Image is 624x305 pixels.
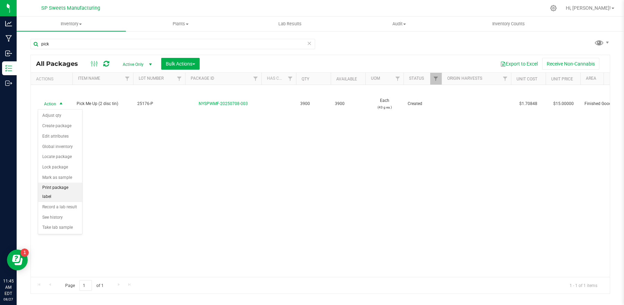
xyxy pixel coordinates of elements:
inline-svg: Manufacturing [5,35,12,42]
inline-svg: Outbound [5,80,12,87]
th: Has COA [261,73,296,85]
iframe: Resource center [7,250,28,270]
button: Bulk Actions [161,58,200,70]
span: Lab Results [269,21,311,27]
a: Qty [302,77,309,81]
a: Filter [500,73,511,85]
button: Export to Excel [496,58,542,70]
span: 25176-P [137,101,181,107]
iframe: Resource center unread badge [20,249,29,257]
span: Inventory [17,21,126,27]
li: Global inventory [38,142,82,152]
li: Create package [38,121,82,131]
span: Created [408,101,437,107]
div: Manage settings [549,5,558,11]
a: Filter [122,73,133,85]
a: NYSPWMF-20250708-003 [199,101,248,106]
a: Filter [392,73,404,85]
li: Edit attributes [38,131,82,142]
a: Lot Number [139,76,164,81]
span: Inventory Counts [483,21,534,27]
li: Mark as sample [38,173,82,183]
li: Adjust qty [38,111,82,121]
li: Print package label [38,183,82,202]
span: 3900 [300,101,327,107]
a: Plants [126,17,235,31]
button: Receive Non-Cannabis [542,58,599,70]
span: Each [370,97,399,111]
span: All Packages [36,60,85,68]
a: Item Name [78,76,100,81]
a: Unit Price [551,77,573,81]
span: Clear [307,39,312,48]
a: Available [336,77,357,81]
a: Filter [285,73,296,85]
li: Take lab sample [38,223,82,233]
inline-svg: Inbound [5,50,12,57]
input: Search Package ID, Item Name, SKU, Lot or Part Number... [31,39,315,49]
span: Plants [126,21,235,27]
span: 3900 [335,101,361,107]
li: Record a lab result [38,202,82,212]
li: See history [38,212,82,223]
a: Status [409,76,424,81]
a: Filter [250,73,261,85]
span: Pick Me Up (2 disc tin) [77,101,129,107]
li: Locate package [38,152,82,162]
a: Area [586,76,596,81]
inline-svg: Inventory [5,65,12,72]
p: (43 g ea.) [370,104,399,111]
span: Audit [345,21,453,27]
span: Page of 1 [59,280,109,291]
a: Package ID [191,76,214,81]
a: Filter [430,73,442,85]
td: $1.70848 [511,85,546,123]
a: Filter [174,73,185,85]
span: Hi, [PERSON_NAME]! [566,5,611,11]
a: Audit [345,17,454,31]
inline-svg: Analytics [5,20,12,27]
span: SP Sweets Manufacturing [41,5,100,11]
span: $15.00000 [550,99,577,109]
span: Action [38,99,57,109]
a: UOM [371,76,380,81]
a: Unit Cost [517,77,537,81]
a: Inventory [17,17,126,31]
a: Lab Results [235,17,345,31]
input: 1 [79,280,92,291]
span: select [57,99,66,109]
div: Actions [36,77,70,81]
p: 08/27 [3,297,14,302]
a: Inventory Counts [454,17,563,31]
li: Lock package [38,162,82,173]
span: Bulk Actions [166,61,195,67]
a: Origin Harvests [447,76,482,81]
p: 11:45 AM EDT [3,278,14,297]
span: 1 - 1 of 1 items [564,280,603,290]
